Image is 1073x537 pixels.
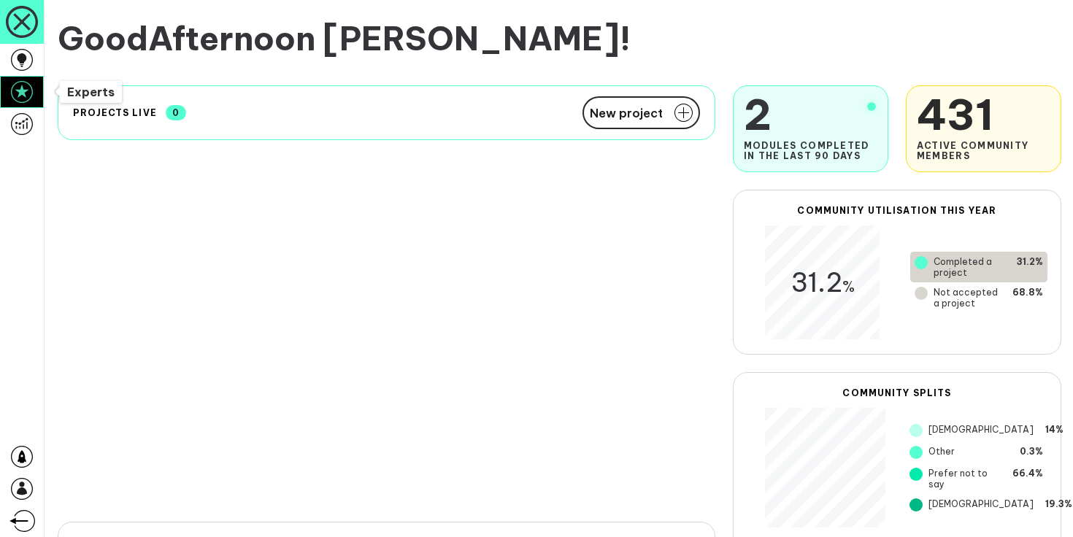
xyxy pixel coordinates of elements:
[917,141,1050,161] span: Active Community Members
[1012,287,1043,309] span: 68.8%
[166,105,186,120] span: 0
[842,277,855,296] span: %
[928,424,1034,437] span: [DEMOGRAPHIC_DATA]
[590,107,663,119] span: New project
[747,387,1047,398] h2: Community Splits
[1012,468,1043,490] span: 66.4%
[928,498,1034,511] span: [DEMOGRAPHIC_DATA]
[744,88,877,141] span: 2
[67,85,115,99] span: Experts
[928,468,1001,490] span: Prefer not to say
[1045,498,1072,511] span: 19.3%
[917,88,1050,141] span: 431
[744,141,877,161] span: Modules completed in the last 90 days
[582,96,700,129] button: New project
[73,107,157,118] h2: Projects live
[747,205,1047,216] h2: Community Utilisation this year
[928,446,955,459] span: Other
[934,256,1005,278] span: Completed a project
[1045,424,1064,437] span: 14%
[934,287,1001,309] span: Not accepted a project
[791,266,855,299] span: 31.2
[323,18,631,59] span: [PERSON_NAME] !
[1017,256,1043,278] span: 31.2%
[1020,446,1043,459] span: 0.3%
